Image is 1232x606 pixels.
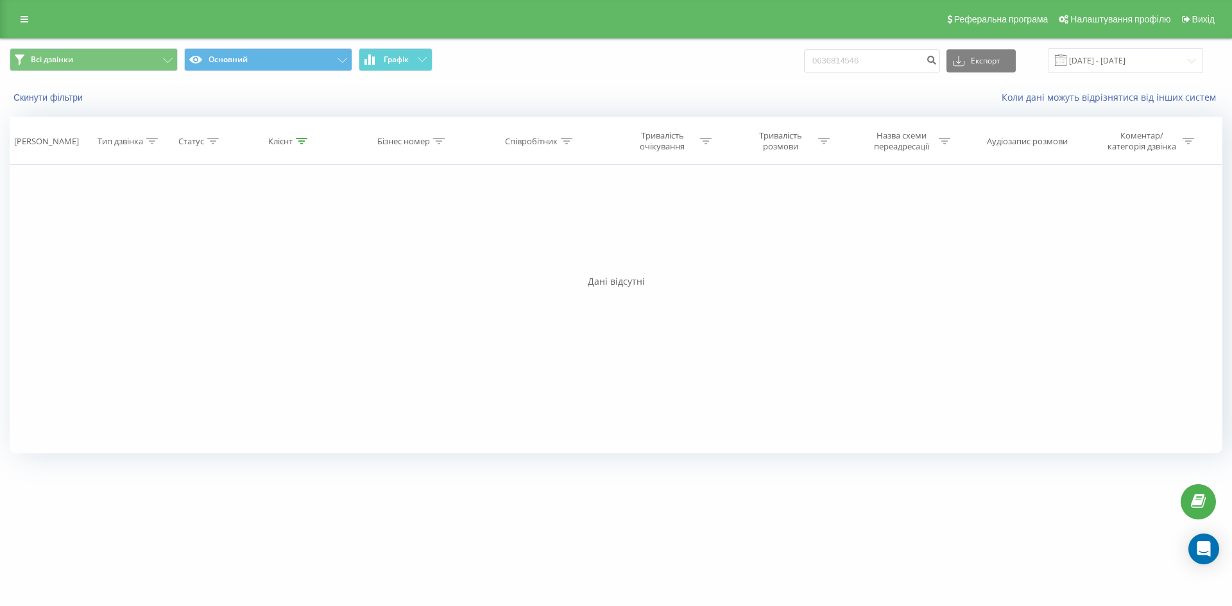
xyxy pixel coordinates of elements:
a: Коли дані можуть відрізнятися вiд інших систем [1002,91,1222,103]
input: Пошук за номером [804,49,940,72]
div: Назва схеми переадресації [867,130,936,152]
div: Аудіозапис розмови [987,136,1068,147]
div: Open Intercom Messenger [1188,534,1219,564]
span: Всі дзвінки [31,55,73,65]
div: Тривалість розмови [746,130,815,152]
div: [PERSON_NAME] [14,136,79,147]
button: Графік [359,48,432,71]
div: Дані відсутні [10,275,1222,288]
span: Графік [384,55,409,64]
button: Основний [184,48,352,71]
button: Скинути фільтри [10,92,89,103]
div: Статус [178,136,204,147]
span: Вихід [1192,14,1215,24]
div: Коментар/категорія дзвінка [1104,130,1179,152]
span: Реферальна програма [954,14,1048,24]
div: Бізнес номер [377,136,430,147]
span: Налаштування профілю [1070,14,1170,24]
button: Експорт [946,49,1016,72]
div: Клієнт [268,136,293,147]
button: Всі дзвінки [10,48,178,71]
div: Співробітник [505,136,558,147]
div: Тривалість очікування [628,130,697,152]
div: Тип дзвінка [98,136,143,147]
